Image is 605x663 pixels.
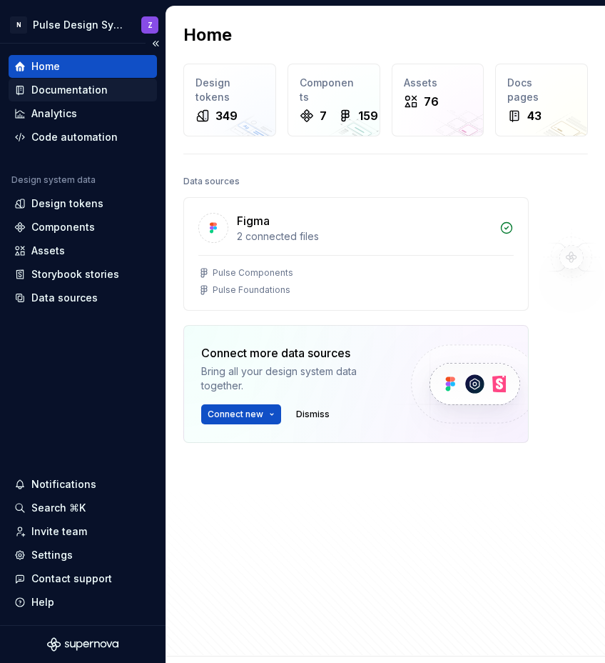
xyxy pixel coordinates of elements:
[290,404,336,424] button: Dismiss
[9,192,157,215] a: Design tokens
[31,572,112,586] div: Contact support
[146,34,166,54] button: Collapse sidebar
[201,364,387,393] div: Bring all your design system data together.
[9,239,157,262] a: Assets
[404,76,472,90] div: Assets
[31,548,73,562] div: Settings
[300,76,368,104] div: Components
[320,107,327,124] div: 7
[31,59,60,74] div: Home
[9,102,157,125] a: Analytics
[237,212,270,229] div: Figma
[3,9,163,40] button: NPulse Design SystemZ
[9,55,157,78] a: Home
[9,520,157,543] a: Invite team
[183,64,276,136] a: Design tokens349
[148,19,153,31] div: Z
[183,24,232,46] h2: Home
[183,197,529,311] a: Figma2 connected filesPulse ComponentsPulse Foundations
[201,404,281,424] button: Connect new
[288,64,380,136] a: Components7159
[9,263,157,286] a: Storybook stories
[296,409,330,420] span: Dismiss
[31,220,95,234] div: Components
[9,286,157,309] a: Data sources
[495,64,588,136] a: Docs pages43
[507,76,576,104] div: Docs pages
[195,76,264,104] div: Design tokens
[9,216,157,239] a: Components
[9,544,157,567] a: Settings
[31,83,108,97] div: Documentation
[9,591,157,614] button: Help
[9,473,157,496] button: Notifications
[208,409,263,420] span: Connect new
[31,477,96,492] div: Notifications
[9,79,157,101] a: Documentation
[31,524,87,539] div: Invite team
[11,174,96,186] div: Design system data
[10,16,27,34] div: N
[31,196,103,211] div: Design tokens
[31,130,118,144] div: Code automation
[9,567,157,590] button: Contact support
[237,229,491,244] div: 2 connected files
[9,497,157,519] button: Search ⌘K
[213,267,293,279] div: Pulse Components
[31,595,54,609] div: Help
[201,344,387,362] div: Connect more data sources
[358,107,378,124] div: 159
[215,107,238,124] div: 349
[424,93,439,110] div: 76
[31,106,77,121] div: Analytics
[392,64,484,136] a: Assets76
[213,284,290,296] div: Pulse Foundations
[31,267,119,281] div: Storybook stories
[31,501,86,515] div: Search ⌘K
[47,637,118,652] svg: Supernova Logo
[31,244,65,258] div: Assets
[183,171,240,191] div: Data sources
[33,18,124,32] div: Pulse Design System
[31,291,98,305] div: Data sources
[9,126,157,149] a: Code automation
[527,107,542,124] div: 43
